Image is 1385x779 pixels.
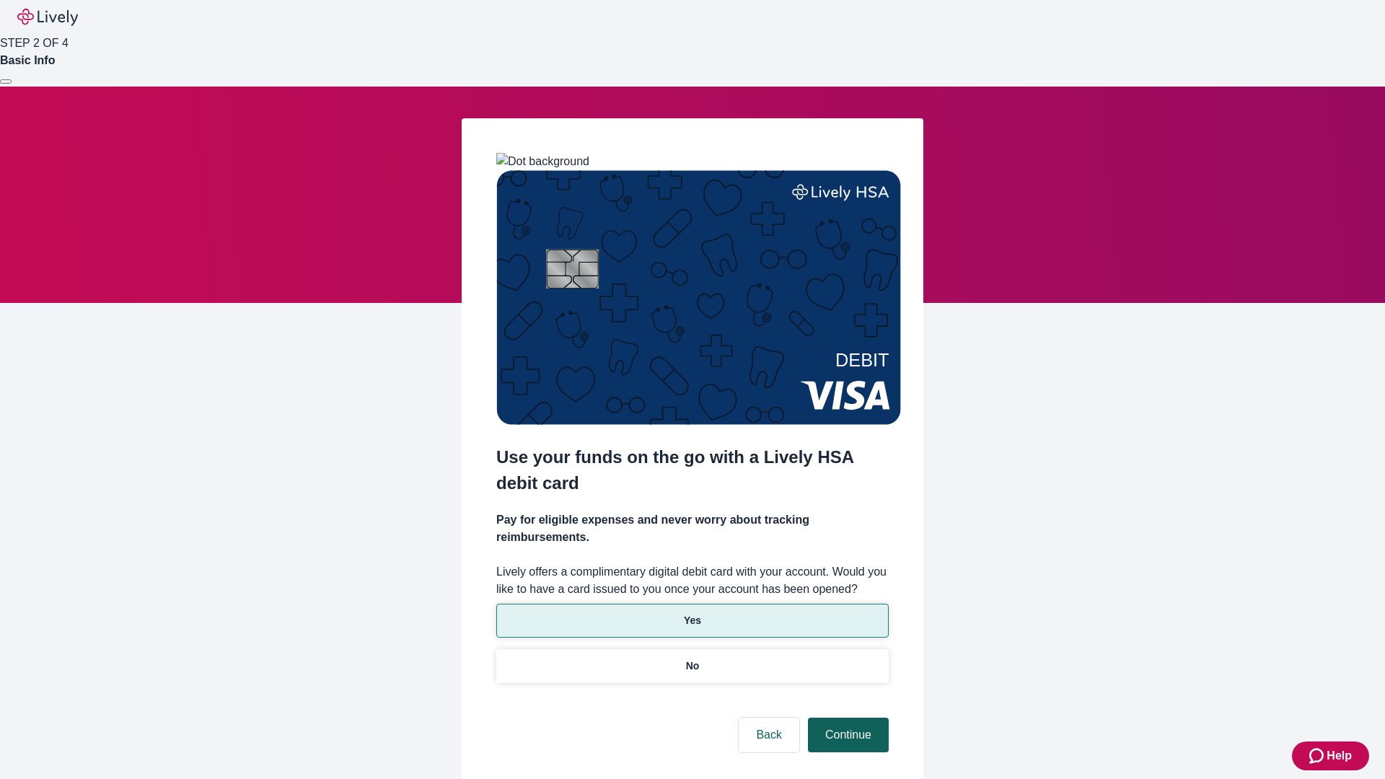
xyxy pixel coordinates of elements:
[17,9,78,26] img: Lively
[496,604,889,638] button: Yes
[496,170,901,425] img: Debit card
[496,563,889,598] label: Lively offers a complimentary digital debit card with your account. Would you like to have a card...
[496,153,589,170] img: Dot background
[496,444,889,496] h2: Use your funds on the go with a Lively HSA debit card
[1309,747,1327,765] svg: Zendesk support icon
[1292,741,1369,770] button: Zendesk support iconHelp
[808,718,889,752] button: Continue
[739,718,799,752] button: Back
[686,659,700,674] p: No
[1327,747,1352,765] span: Help
[684,613,701,628] p: Yes
[496,511,889,546] h4: Pay for eligible expenses and never worry about tracking reimbursements.
[496,649,889,683] button: No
